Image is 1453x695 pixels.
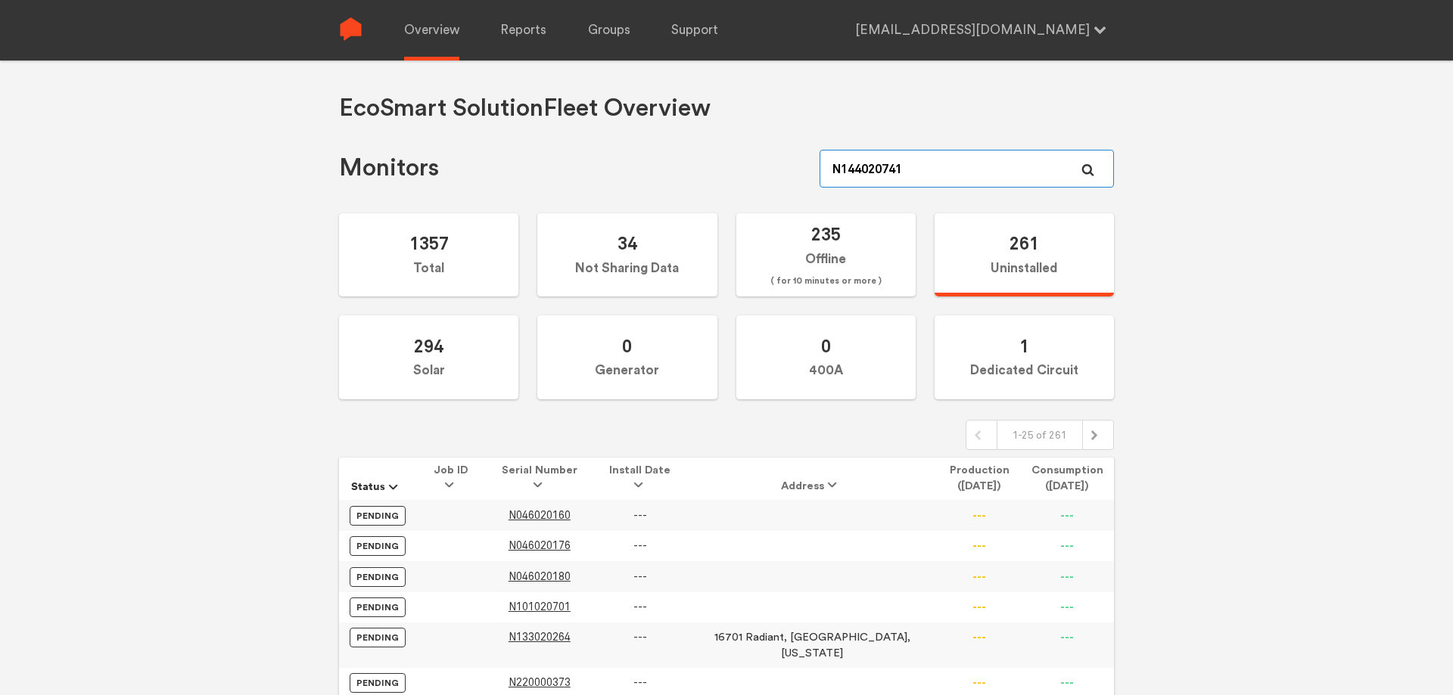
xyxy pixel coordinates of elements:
[350,506,406,526] label: Pending
[686,622,938,667] td: 16701 Radiant, [GEOGRAPHIC_DATA], [US_STATE]
[1020,622,1114,667] td: ---
[339,153,439,184] h1: Monitors
[811,223,841,245] span: 235
[935,213,1114,297] label: Uninstalled
[350,673,406,693] label: Pending
[509,509,571,522] span: N046020160
[821,335,831,357] span: 0
[509,631,571,644] span: N133020264
[350,567,406,587] label: Pending
[1020,561,1114,591] td: ---
[417,458,485,500] th: Job ID
[509,631,571,643] a: N133020264
[938,592,1020,622] td: ---
[537,315,717,399] label: Generator
[509,600,571,613] span: N101020701
[339,315,518,399] label: Solar
[1020,592,1114,622] td: ---
[633,509,647,522] span: ---
[736,213,916,297] label: Offline
[1020,458,1114,500] th: Consumption ([DATE])
[509,510,571,521] a: N046020160
[350,536,406,556] label: Pending
[938,561,1020,591] td: ---
[820,150,1114,188] input: Serial Number, job ID, name, address
[594,458,686,500] th: Install Date
[1019,335,1029,357] span: 1
[339,213,518,297] label: Total
[736,315,916,399] label: 400A
[938,500,1020,530] td: ---
[1020,531,1114,561] td: ---
[509,601,571,613] a: N101020701
[686,458,938,500] th: Address
[1020,500,1114,530] td: ---
[633,676,647,689] span: ---
[509,677,571,688] a: N220000373
[633,631,647,644] span: ---
[633,539,647,552] span: ---
[484,458,594,500] th: Serial Number
[509,540,571,551] a: N046020176
[1010,232,1039,254] span: 261
[339,93,711,124] h1: EcoSmart Solution Fleet Overview
[633,600,647,613] span: ---
[509,571,571,582] a: N046020180
[633,570,647,583] span: ---
[938,622,1020,667] td: ---
[414,335,443,357] span: 294
[935,315,1114,399] label: Dedicated Circuit
[997,420,1083,449] div: 1-25 of 261
[938,458,1020,500] th: Production ([DATE])
[350,628,406,647] label: Pending
[622,335,632,357] span: 0
[770,272,882,290] span: ( for 10 minutes or more )
[339,458,417,500] th: Status
[409,232,449,254] span: 1357
[537,213,717,297] label: Not Sharing Data
[618,232,637,254] span: 34
[339,17,362,41] img: Sense Logo
[938,531,1020,561] td: ---
[350,597,406,617] label: Pending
